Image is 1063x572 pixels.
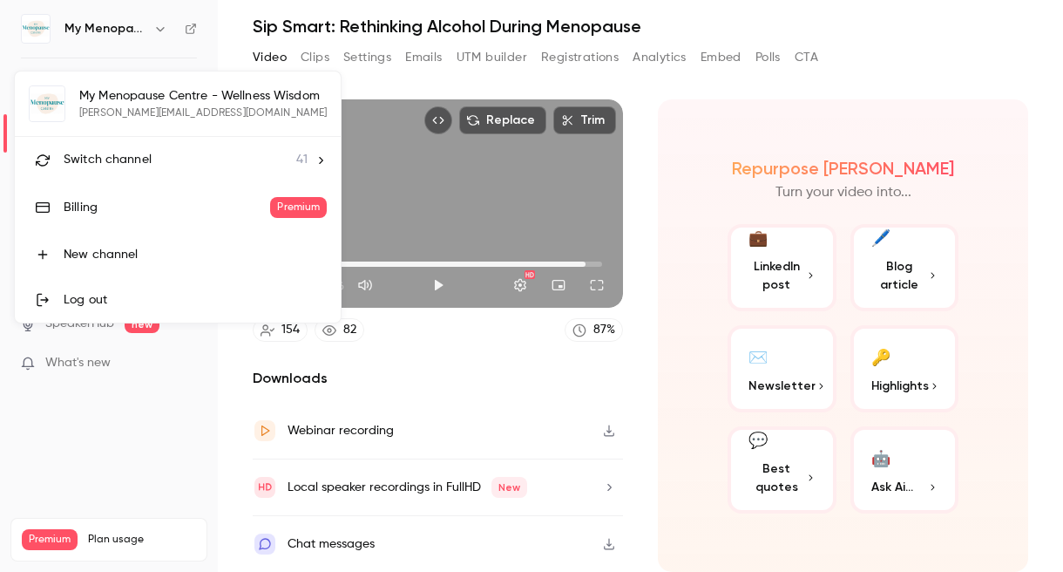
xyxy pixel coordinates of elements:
div: New channel [64,246,327,263]
span: 41 [296,151,308,169]
span: Switch channel [64,151,152,169]
span: Premium [270,197,327,218]
div: Log out [64,291,327,309]
div: Billing [64,199,270,216]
